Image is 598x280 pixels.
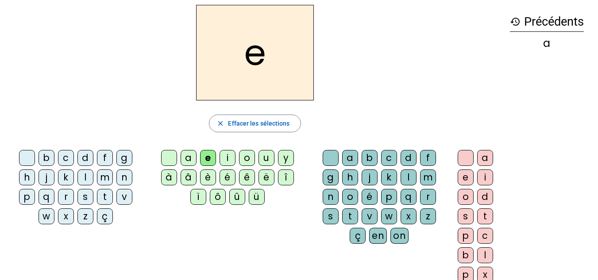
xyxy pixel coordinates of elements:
[362,150,378,166] div: b
[458,228,474,244] div: p
[220,169,235,185] div: é
[401,169,417,185] div: l
[510,12,584,32] h3: Précédents
[381,189,397,205] div: p
[209,115,301,132] button: Effacer les sélections
[200,169,216,185] div: è
[181,169,197,185] div: â
[342,169,358,185] div: h
[39,208,54,224] div: w
[97,150,113,166] div: f
[161,169,177,185] div: à
[510,38,584,49] div: a
[420,169,436,185] div: m
[116,169,132,185] div: n
[323,169,339,185] div: g
[229,189,245,205] div: û
[362,169,378,185] div: j
[458,189,474,205] div: o
[369,228,387,244] div: en
[477,189,493,205] div: d
[477,247,493,263] div: l
[381,169,397,185] div: k
[200,150,216,166] div: e
[39,150,54,166] div: b
[39,189,54,205] div: q
[210,189,226,205] div: ô
[97,189,113,205] div: t
[77,150,93,166] div: d
[190,189,206,205] div: ï
[97,169,113,185] div: m
[401,189,417,205] div: q
[458,208,474,224] div: s
[420,189,436,205] div: r
[39,169,54,185] div: j
[58,150,74,166] div: c
[58,189,74,205] div: r
[350,228,366,244] div: ç
[228,118,289,129] span: Effacer les sélections
[458,247,474,263] div: b
[477,208,493,224] div: t
[477,169,493,185] div: i
[401,208,417,224] div: x
[342,150,358,166] div: a
[216,119,224,127] mat-icon: close
[77,208,93,224] div: z
[477,150,493,166] div: a
[19,189,35,205] div: p
[58,169,74,185] div: k
[97,208,113,224] div: ç
[401,150,417,166] div: d
[342,189,358,205] div: o
[381,150,397,166] div: c
[77,189,93,205] div: s
[19,169,35,185] div: h
[181,150,197,166] div: a
[249,189,265,205] div: ü
[77,169,93,185] div: l
[420,208,436,224] div: z
[323,208,339,224] div: s
[58,208,74,224] div: x
[362,189,378,205] div: é
[390,228,409,244] div: on
[116,189,132,205] div: v
[239,169,255,185] div: ê
[220,150,235,166] div: i
[323,189,339,205] div: n
[510,16,521,27] mat-icon: history
[362,208,378,224] div: v
[196,5,314,100] h2: e
[477,228,493,244] div: c
[278,169,294,185] div: î
[239,150,255,166] div: o
[278,150,294,166] div: y
[116,150,132,166] div: g
[381,208,397,224] div: w
[420,150,436,166] div: f
[258,169,274,185] div: ë
[258,150,274,166] div: u
[458,169,474,185] div: e
[342,208,358,224] div: t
